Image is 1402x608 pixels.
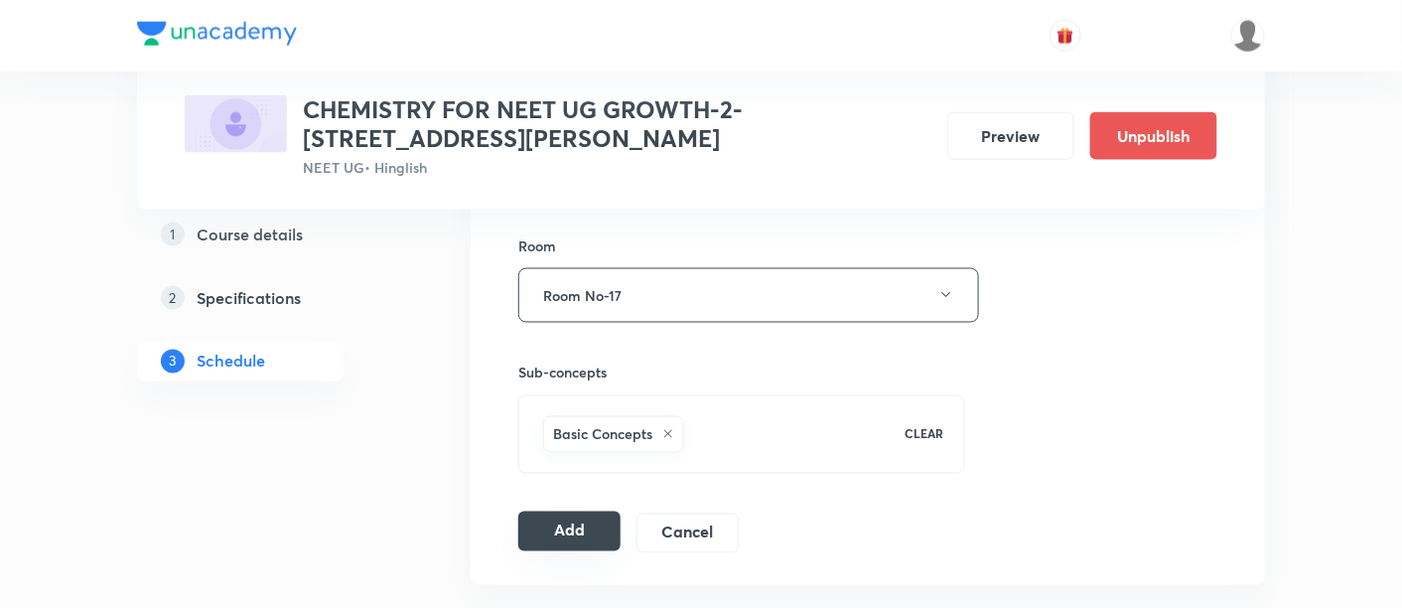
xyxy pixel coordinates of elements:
[518,268,979,323] button: Room No-17
[197,285,301,309] h5: Specifications
[518,363,965,383] h6: Sub-concepts
[185,95,287,153] img: 0E6DD049-BED3-4963-8643-01F087970C0F_plus.png
[303,95,931,153] h3: CHEMISTRY FOR NEET UG GROWTH-2- [STREET_ADDRESS][PERSON_NAME]
[947,112,1074,160] button: Preview
[906,425,944,443] p: CLEAR
[161,222,185,245] p: 1
[1090,112,1217,160] button: Unpublish
[161,349,185,373] p: 3
[1050,20,1081,52] button: avatar
[197,349,265,373] h5: Schedule
[553,424,652,445] h6: Basic Concepts
[137,22,297,46] img: Company Logo
[197,222,303,245] h5: Course details
[137,214,407,253] a: 1Course details
[1231,19,1265,53] img: Mustafa kamal
[137,22,297,51] a: Company Logo
[137,277,407,317] a: 2Specifications
[518,235,556,256] h6: Room
[303,157,931,178] p: NEET UG • Hinglish
[518,512,621,551] button: Add
[636,514,739,553] button: Cancel
[161,285,185,309] p: 2
[1056,27,1074,45] img: avatar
